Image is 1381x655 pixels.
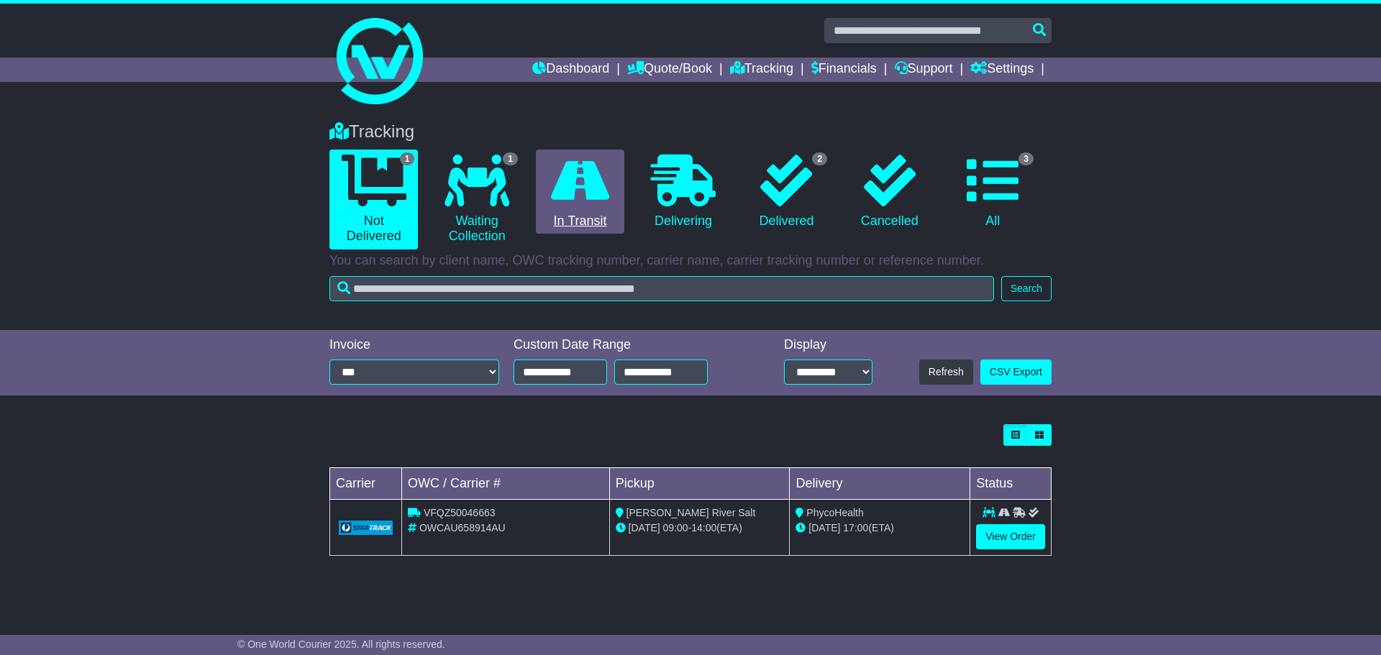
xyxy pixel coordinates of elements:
a: Financials [811,58,877,82]
span: 3 [1018,152,1034,165]
a: 1 Not Delivered [329,150,418,249]
td: Status [970,468,1052,500]
a: 2 Delivered [742,150,831,234]
a: Cancelled [845,150,934,234]
div: Invoice [329,337,499,353]
a: In Transit [536,150,624,234]
td: OWC / Carrier # [402,468,610,500]
span: [DATE] [629,522,660,533]
a: Support [895,58,953,82]
div: Tracking [322,122,1059,142]
span: 17:00 [843,522,868,533]
a: Dashboard [532,58,609,82]
div: (ETA) [796,521,964,536]
a: Delivering [639,150,727,234]
span: 14:00 [691,522,716,533]
td: Pickup [609,468,790,500]
span: 09:00 [663,522,688,533]
span: VFQZ50046663 [424,507,496,518]
a: Settings [970,58,1034,82]
a: 1 Waiting Collection [432,150,521,249]
td: Carrier [330,468,402,500]
span: OWCAU658914AU [419,522,506,533]
p: You can search by client name, OWC tracking number, carrier name, carrier tracking number or refe... [329,253,1052,269]
a: CSV Export [980,359,1052,385]
span: 1 [503,152,518,165]
a: View Order [976,524,1045,549]
img: GetCarrierServiceLogo [339,521,393,535]
button: Search [1001,276,1052,301]
a: Tracking [730,58,793,82]
div: Display [784,337,872,353]
div: Custom Date Range [514,337,744,353]
span: 2 [812,152,827,165]
span: © One World Courier 2025. All rights reserved. [237,638,445,650]
a: Quote/Book [627,58,712,82]
td: Delivery [790,468,970,500]
a: 3 All [949,150,1037,234]
span: PhycoHealth [806,507,863,518]
button: Refresh [919,359,973,385]
div: - (ETA) [616,521,784,536]
span: [PERSON_NAME] River Salt [626,507,756,518]
span: [DATE] [808,522,840,533]
span: 1 [400,152,415,165]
